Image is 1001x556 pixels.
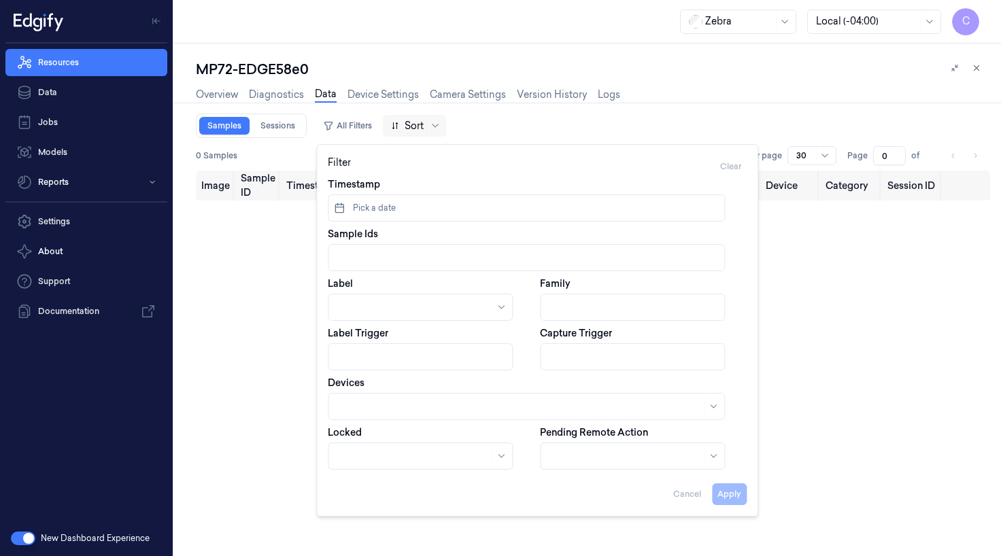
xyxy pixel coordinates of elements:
button: About [5,238,167,265]
a: Settings [5,208,167,235]
label: Label Trigger [328,326,388,340]
a: Models [5,139,167,166]
a: Camera Settings [430,88,506,102]
div: Filter [328,156,747,177]
a: Overview [196,88,238,102]
div: MP72-EDGE58e0 [196,60,990,79]
th: Sample ID [235,171,281,201]
button: Reports [5,169,167,196]
a: Version History [517,88,587,102]
button: All Filters [318,115,377,137]
a: Logs [598,88,620,102]
a: Device Settings [347,88,419,102]
th: Image [196,171,235,201]
a: Data [315,87,337,103]
a: Diagnostics [249,88,304,102]
label: Capture Trigger [540,326,612,340]
label: Timestamp [328,177,380,191]
th: Device [760,171,820,201]
a: Jobs [5,109,167,136]
button: Pick a date [328,194,725,222]
button: C [952,8,979,35]
a: Support [5,268,167,295]
td: No results. [196,201,990,266]
a: Resources [5,49,167,76]
label: Devices [328,376,364,389]
span: of [911,150,933,162]
label: Label [328,277,353,290]
span: Page [847,150,868,162]
nav: pagination [944,146,985,165]
label: Sample Ids [328,227,378,241]
th: Timestamp [281,171,345,201]
a: Sessions [252,117,303,135]
a: Documentation [5,298,167,325]
a: Samples [199,117,250,135]
button: Toggle Navigation [146,10,167,32]
span: Pick a date [350,202,396,214]
label: Pending Remote Action [540,425,648,439]
th: Category [820,171,882,201]
span: 0 Samples [196,150,237,162]
th: Session ID [882,171,943,201]
a: Data [5,79,167,106]
label: Family [540,277,571,290]
label: Locked [328,425,362,439]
